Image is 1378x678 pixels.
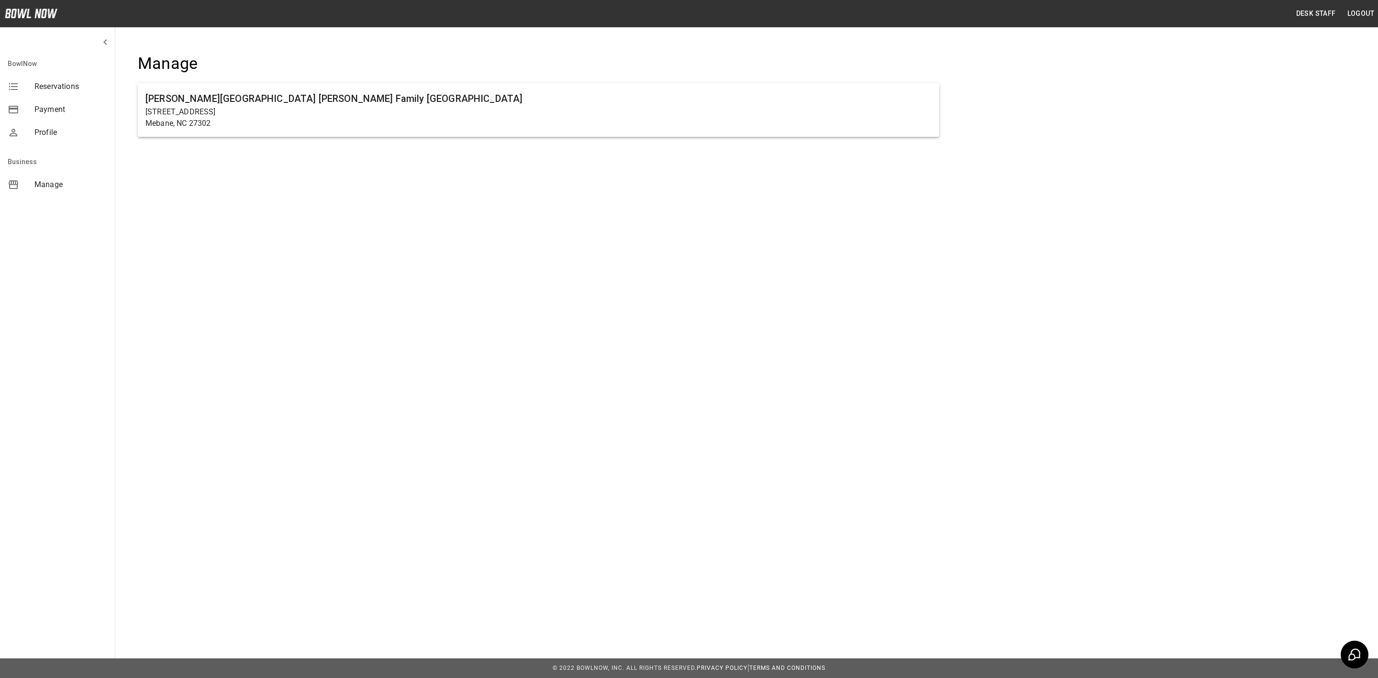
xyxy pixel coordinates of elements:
span: Profile [34,127,107,138]
span: Reservations [34,81,107,92]
h4: Manage [138,54,939,74]
p: [STREET_ADDRESS] [145,106,932,118]
button: Logout [1344,5,1378,22]
h6: [PERSON_NAME][GEOGRAPHIC_DATA] [PERSON_NAME] Family [GEOGRAPHIC_DATA] [145,91,932,106]
a: Privacy Policy [697,665,747,671]
img: logo [5,9,57,18]
a: Terms and Conditions [749,665,825,671]
span: Manage [34,179,107,190]
p: Mebane, NC 27302 [145,118,932,129]
span: Payment [34,104,107,115]
span: © 2022 BowlNow, Inc. All Rights Reserved. [553,665,697,671]
button: Desk Staff [1292,5,1340,22]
